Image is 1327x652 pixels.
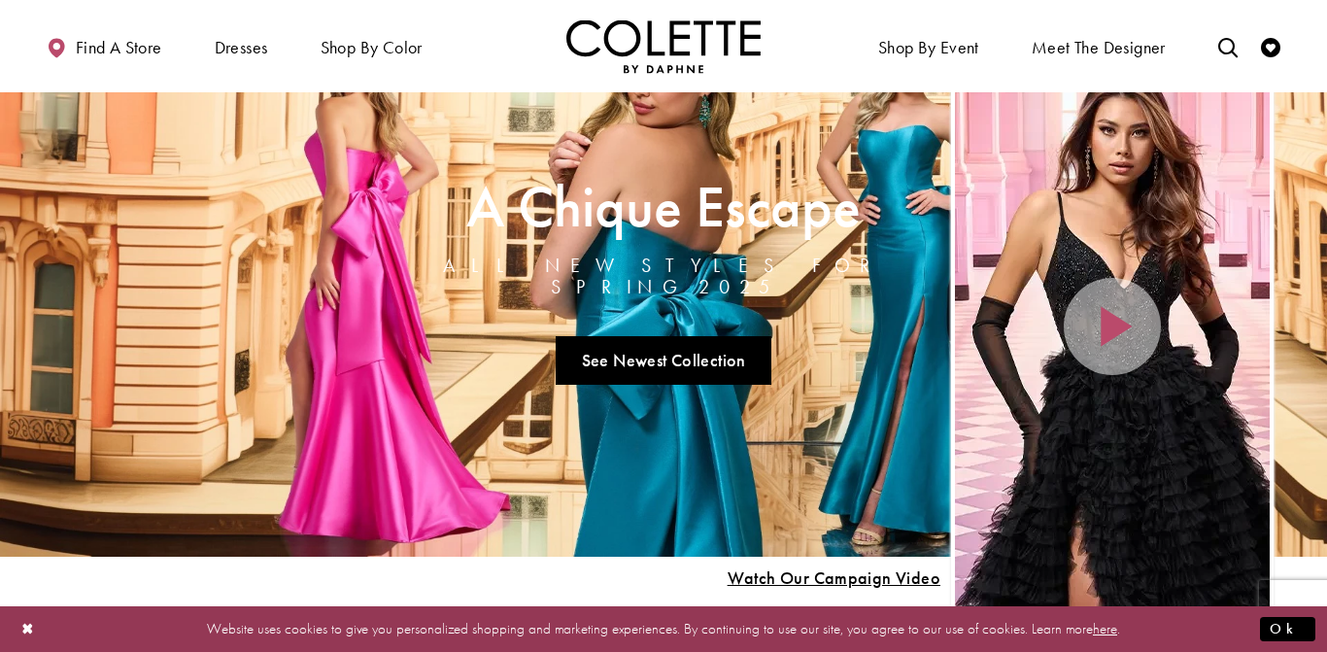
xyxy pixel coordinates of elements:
[878,38,979,57] span: Shop By Event
[566,19,761,73] a: Visit Home Page
[215,38,268,57] span: Dresses
[873,19,984,73] span: Shop By Event
[140,616,1187,642] p: Website uses cookies to give you personalized shopping and marketing experiences. By continuing t...
[1213,19,1242,73] a: Toggle search
[321,38,423,57] span: Shop by color
[556,336,771,385] a: See Newest Collection A Chique Escape All New Styles For Spring 2025
[566,19,761,73] img: Colette by Daphne
[1093,619,1117,638] a: here
[316,19,427,73] span: Shop by color
[42,19,166,73] a: Find a store
[1032,38,1166,57] span: Meet the designer
[210,19,273,73] span: Dresses
[727,568,940,588] span: Play Slide #15 Video
[1260,617,1315,641] button: Submit Dialog
[1027,19,1171,73] a: Meet the designer
[1256,19,1285,73] a: Check Wishlist
[376,328,951,393] ul: Slider Links
[76,38,162,57] span: Find a store
[12,612,45,646] button: Close Dialog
